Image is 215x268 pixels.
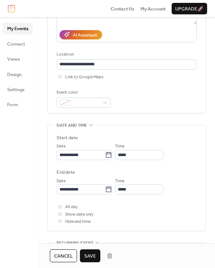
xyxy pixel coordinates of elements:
a: Contact Us [111,5,134,12]
span: Date [57,178,66,185]
span: Link to Google Maps [65,74,104,81]
a: Settings [3,84,33,95]
span: Design [7,71,21,78]
img: logo [8,5,15,13]
span: Time [115,178,124,185]
span: Contact Us [111,5,134,13]
a: Form [3,99,33,110]
span: Hide end time [65,218,91,225]
a: My Account [140,5,166,12]
div: AI Assistant [73,32,97,39]
div: Location [57,51,195,58]
span: Form [7,101,18,108]
span: My Events [7,25,28,32]
a: Design [3,69,33,80]
span: Views [7,56,20,63]
button: Cancel [50,249,77,262]
span: Upgrade 🚀 [175,5,204,13]
a: My Events [3,23,33,34]
a: Views [3,53,33,65]
button: AI Assistant [59,30,102,39]
span: Date [57,143,66,150]
button: Save [80,249,100,262]
div: Start date [57,134,78,141]
span: Connect [7,41,25,48]
span: Show date only [65,211,94,218]
span: Save [84,253,96,260]
div: Event color [57,89,109,96]
span: Recurring event [57,239,94,246]
span: Date and time [57,122,87,129]
span: All day [65,203,78,211]
div: End date [57,169,75,176]
span: Time [115,143,124,150]
span: Cancel [54,253,73,260]
span: My Account [140,5,166,13]
a: Connect [3,38,33,50]
span: Settings [7,86,24,93]
button: Upgrade🚀 [172,3,207,14]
